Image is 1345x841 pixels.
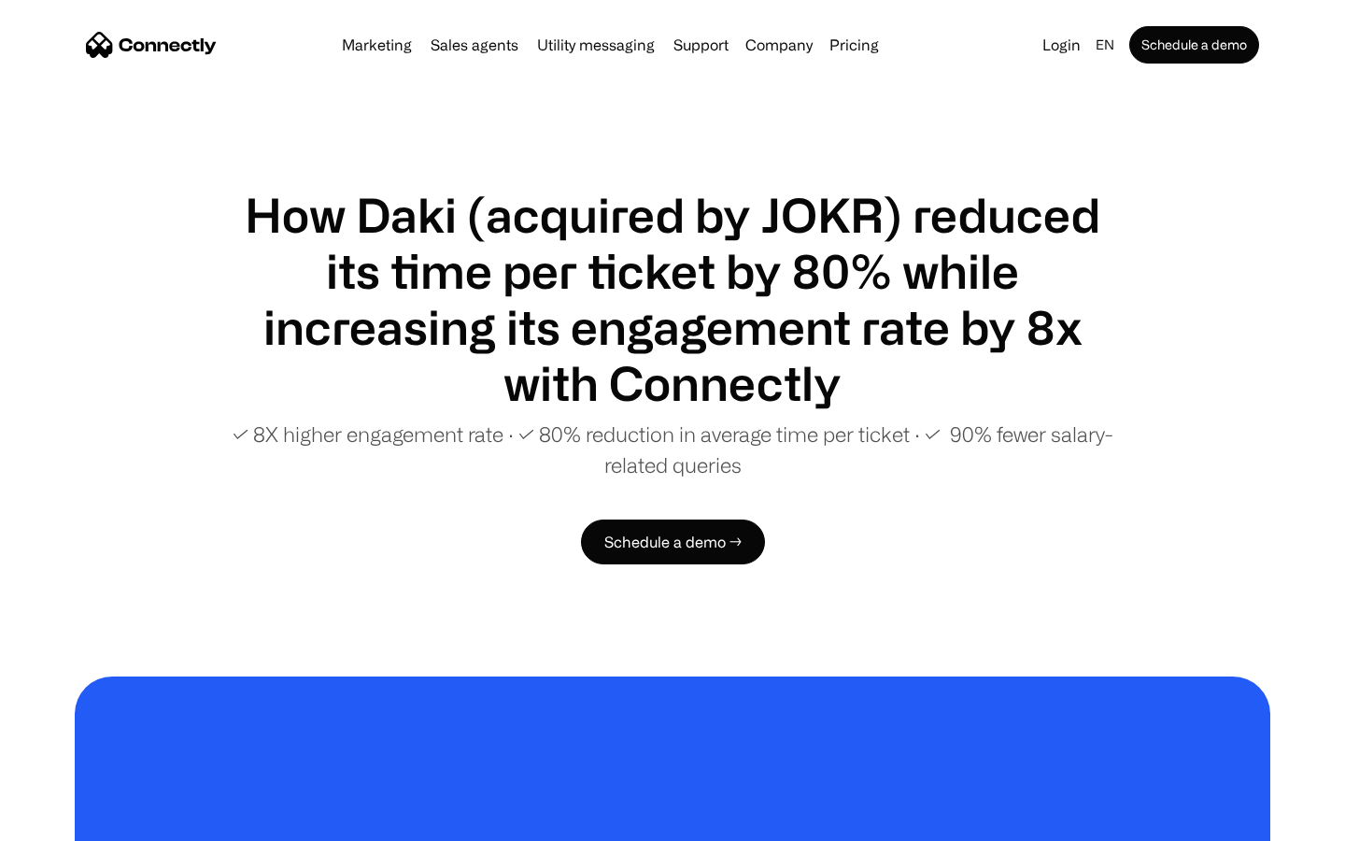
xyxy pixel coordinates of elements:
[530,37,662,52] a: Utility messaging
[37,808,112,834] ul: Language list
[1035,32,1088,58] a: Login
[1129,26,1259,64] a: Schedule a demo
[822,37,886,52] a: Pricing
[1096,32,1114,58] div: en
[745,32,813,58] div: Company
[581,520,765,564] a: Schedule a demo →
[334,37,419,52] a: Marketing
[224,419,1121,480] p: ✓ 8X higher engagement rate ∙ ✓ 80% reduction in average time per ticket ∙ ✓ 90% fewer salary-rel...
[19,806,112,834] aside: Language selected: English
[224,187,1121,411] h1: How Daki (acquired by JOKR) reduced its time per ticket by 80% while increasing its engagement ra...
[423,37,526,52] a: Sales agents
[666,37,736,52] a: Support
